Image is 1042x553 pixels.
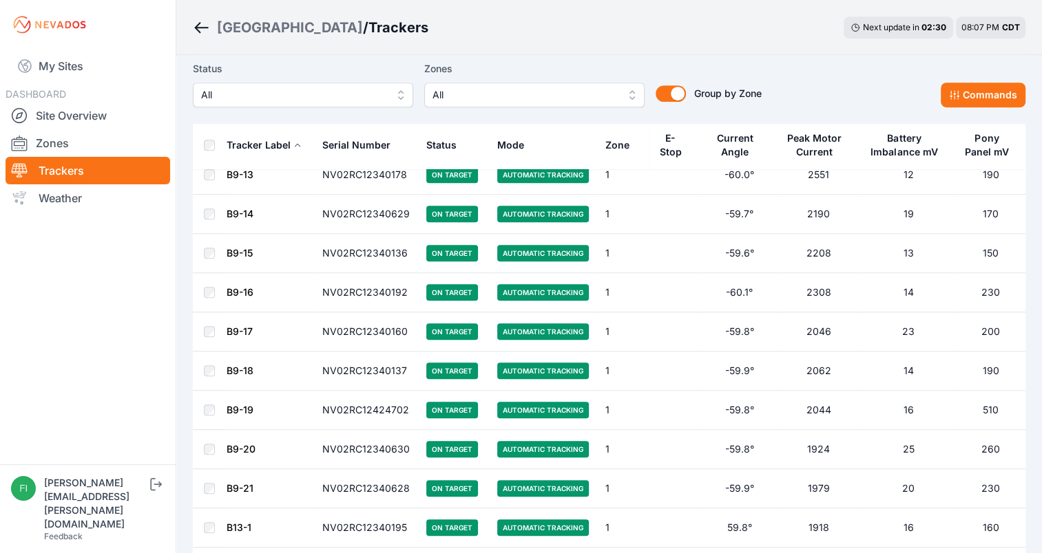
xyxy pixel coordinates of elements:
td: 20 [861,469,957,508]
td: 1924 [777,430,861,469]
td: 1 [597,391,649,430]
td: 170 [956,195,1025,234]
span: On Target [426,323,478,340]
button: Commands [941,83,1025,107]
a: B9-21 [227,482,253,494]
td: 150 [956,234,1025,273]
td: 190 [956,351,1025,391]
td: 14 [861,351,957,391]
button: E-Stop [657,122,694,169]
td: NV02RC12340195 [314,508,418,547]
img: Nevados [11,14,88,36]
td: NV02RC12424702 [314,391,418,430]
td: NV02RC12340629 [314,195,418,234]
a: B9-13 [227,169,253,180]
td: 1 [597,508,649,547]
span: Next update in [863,22,919,32]
td: 1 [597,155,649,195]
span: On Target [426,284,478,301]
td: 160 [956,508,1025,547]
div: Mode [497,138,524,152]
td: NV02RC12340136 [314,234,418,273]
span: All [433,87,617,103]
a: B9-16 [227,286,253,298]
td: 1 [597,430,649,469]
td: 1 [597,234,649,273]
td: NV02RC12340630 [314,430,418,469]
span: Automatic Tracking [497,402,589,418]
td: 1 [597,312,649,351]
span: Automatic Tracking [497,519,589,536]
label: Status [193,61,413,77]
td: NV02RC12340160 [314,312,418,351]
span: On Target [426,166,478,183]
span: Automatic Tracking [497,323,589,340]
td: 16 [861,508,957,547]
a: B9-14 [227,208,253,219]
span: Automatic Tracking [497,284,589,301]
span: CDT [1002,22,1020,32]
td: 12 [861,155,957,195]
nav: Breadcrumb [193,10,428,45]
span: Group by Zone [694,87,762,99]
a: B9-18 [227,365,253,376]
td: 16 [861,391,957,430]
button: Mode [497,129,535,162]
span: On Target [426,441,478,457]
td: NV02RC12340178 [314,155,418,195]
span: Automatic Tracking [497,206,589,222]
div: Tracker Label [227,138,291,152]
span: On Target [426,206,478,222]
span: Automatic Tracking [497,480,589,497]
div: Current Angle [710,131,760,159]
td: NV02RC12340192 [314,273,418,312]
span: / [363,18,368,37]
a: Feedback [44,531,83,541]
button: All [424,83,645,107]
div: 02 : 30 [921,22,946,33]
td: 59.8° [702,508,776,547]
td: -59.7° [702,195,776,234]
div: E-Stop [657,131,684,159]
td: 1979 [777,469,861,508]
a: Zones [6,129,170,157]
td: 230 [956,469,1025,508]
img: fidel.lopez@prim.com [11,476,36,501]
div: Battery Imbalance mV [869,131,939,159]
span: On Target [426,362,478,379]
td: 13 [861,234,957,273]
button: Status [426,129,468,162]
span: On Target [426,402,478,418]
span: On Target [426,519,478,536]
td: 190 [956,155,1025,195]
td: 200 [956,312,1025,351]
button: Peak Motor Current [785,122,853,169]
span: Automatic Tracking [497,245,589,261]
td: -59.8° [702,391,776,430]
td: 1 [597,469,649,508]
button: Tracker Label [227,129,302,162]
td: -59.8° [702,430,776,469]
td: 25 [861,430,957,469]
a: Site Overview [6,102,170,129]
td: NV02RC12340628 [314,469,418,508]
td: 1 [597,273,649,312]
span: 08:07 PM [961,22,999,32]
span: On Target [426,245,478,261]
a: [GEOGRAPHIC_DATA] [217,18,363,37]
td: 14 [861,273,957,312]
td: 1918 [777,508,861,547]
button: Battery Imbalance mV [869,122,948,169]
a: B9-17 [227,325,253,337]
button: Serial Number [322,129,402,162]
td: 1 [597,195,649,234]
span: On Target [426,480,478,497]
td: 2190 [777,195,861,234]
td: -59.8° [702,312,776,351]
div: Zone [605,138,629,152]
div: Serial Number [322,138,390,152]
td: 2062 [777,351,861,391]
h3: Trackers [368,18,428,37]
td: 2208 [777,234,861,273]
